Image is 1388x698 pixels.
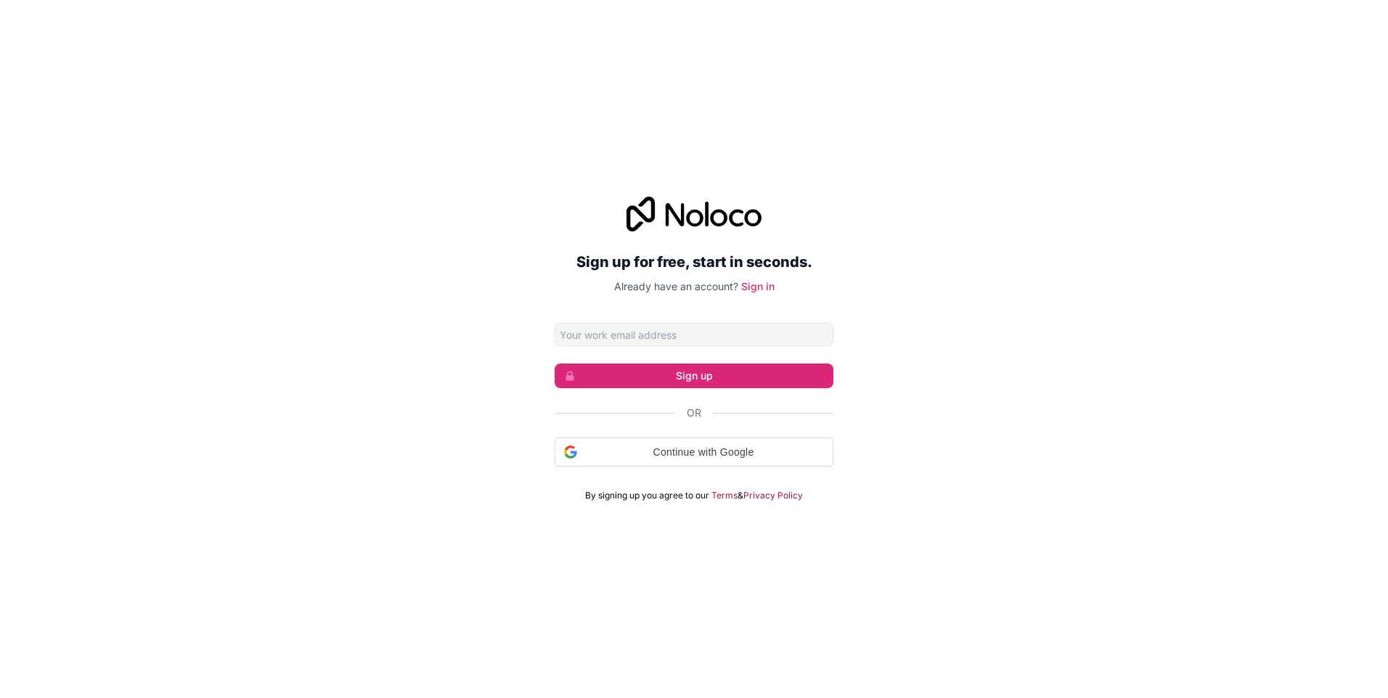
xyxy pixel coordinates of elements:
[555,438,833,467] div: Continue with Google
[687,406,701,420] span: Or
[711,490,738,501] a: Terms
[555,249,833,275] h2: Sign up for free, start in seconds.
[583,445,824,460] span: Continue with Google
[741,280,775,292] a: Sign in
[738,490,743,501] span: &
[743,490,803,501] a: Privacy Policy
[555,323,833,346] input: Email address
[555,364,833,388] button: Sign up
[585,490,709,501] span: By signing up you agree to our
[614,280,738,292] span: Already have an account?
